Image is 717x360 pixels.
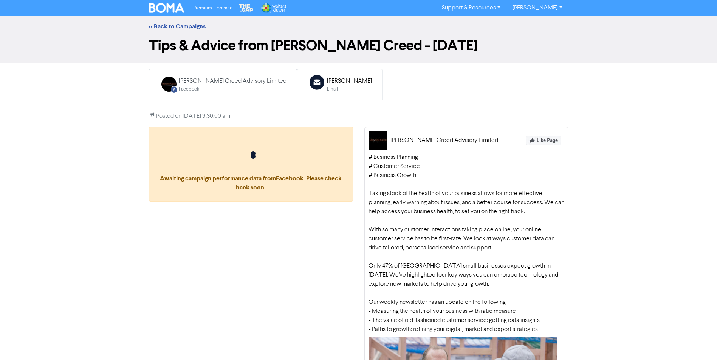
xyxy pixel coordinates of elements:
p: Posted on [DATE] 9:30:00 am [149,112,568,121]
a: [PERSON_NAME] [506,2,568,14]
h1: Tips & Advice from [PERSON_NAME] Creed - [DATE] [149,37,568,54]
img: FACEBOOK_POST [161,77,177,92]
a: << Back to Campaigns [149,23,206,30]
div: # Business Planning # Customer Service # Business Growth Taking stock of the health of your busin... [369,153,564,334]
span: Premium Libraries: [193,6,232,11]
img: Morrison Creed Advisory Limited [369,131,387,150]
div: [PERSON_NAME] [327,77,372,86]
span: Awaiting campaign performance data from Facebook . Please check back soon. [157,151,345,191]
img: Like Page [526,136,561,145]
img: BOMA Logo [149,3,184,13]
div: Email [327,86,372,93]
div: [PERSON_NAME] Creed Advisory Limited [179,77,286,86]
div: Facebook [179,86,286,93]
img: The Gap [238,3,254,13]
a: Support & Resources [436,2,506,14]
iframe: Chat Widget [679,324,717,360]
img: Wolters Kluwer [260,3,286,13]
div: [PERSON_NAME] Creed Advisory Limited [390,136,498,145]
